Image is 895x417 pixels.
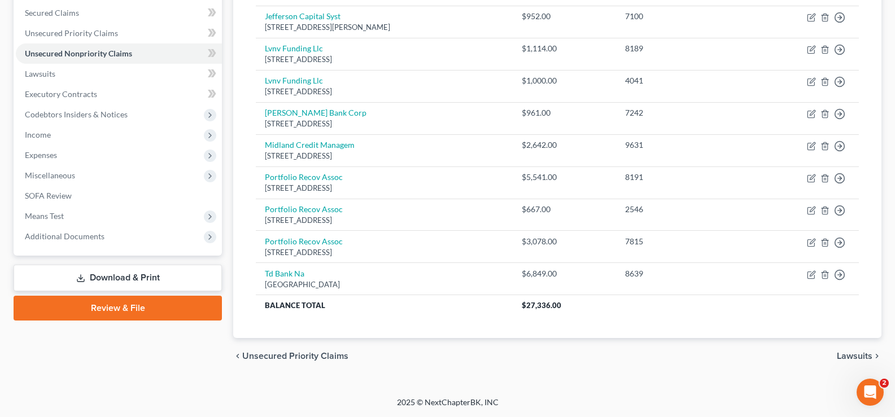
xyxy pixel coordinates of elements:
div: $952.00 [522,11,607,22]
div: 8191 [625,172,740,183]
div: 7100 [625,11,740,22]
span: Lawsuits [837,352,872,361]
i: chevron_right [872,352,881,361]
a: Lvnv Funding Llc [265,76,323,85]
span: Additional Documents [25,231,104,241]
a: Jefferson Capital Syst [265,11,340,21]
div: [STREET_ADDRESS] [265,247,504,258]
span: Income [25,130,51,139]
a: Lvnv Funding Llc [265,43,323,53]
div: 9631 [625,139,740,151]
span: SOFA Review [25,191,72,200]
div: $1,000.00 [522,75,607,86]
button: chevron_left Unsecured Priority Claims [233,352,348,361]
i: chevron_left [233,352,242,361]
div: 2546 [625,204,740,215]
div: 4041 [625,75,740,86]
div: 7242 [625,107,740,118]
a: Portfolio Recov Assoc [265,172,343,182]
span: Unsecured Priority Claims [25,28,118,38]
span: Miscellaneous [25,170,75,180]
div: [STREET_ADDRESS] [265,86,504,97]
div: $667.00 [522,204,607,215]
a: Download & Print [14,265,222,291]
span: Means Test [25,211,64,221]
th: Balance Total [256,295,513,315]
a: Executory Contracts [16,84,222,104]
div: $5,541.00 [522,172,607,183]
div: 8189 [625,43,740,54]
a: Portfolio Recov Assoc [265,236,343,246]
a: Td Bank Na [265,269,304,278]
div: $6,849.00 [522,268,607,279]
span: Unsecured Nonpriority Claims [25,49,132,58]
div: 8639 [625,268,740,279]
span: Secured Claims [25,8,79,17]
div: [STREET_ADDRESS] [265,118,504,129]
iframe: Intercom live chat [857,379,884,406]
div: [STREET_ADDRESS] [265,54,504,65]
div: $2,642.00 [522,139,607,151]
span: $27,336.00 [522,301,561,310]
div: [GEOGRAPHIC_DATA] [265,279,504,290]
div: $3,078.00 [522,236,607,247]
div: [STREET_ADDRESS] [265,151,504,161]
div: $961.00 [522,107,607,118]
span: Unsecured Priority Claims [242,352,348,361]
a: SOFA Review [16,186,222,206]
button: Lawsuits chevron_right [837,352,881,361]
a: Review & File [14,296,222,321]
a: Midland Credit Managem [265,140,355,150]
span: Codebtors Insiders & Notices [25,109,128,119]
a: Unsecured Priority Claims [16,23,222,43]
a: Lawsuits [16,64,222,84]
div: [STREET_ADDRESS][PERSON_NAME] [265,22,504,33]
span: 2 [880,379,889,388]
a: Secured Claims [16,3,222,23]
span: Expenses [25,150,57,160]
div: [STREET_ADDRESS] [265,183,504,194]
div: [STREET_ADDRESS] [265,215,504,226]
span: Executory Contracts [25,89,97,99]
a: [PERSON_NAME] Bank Corp [265,108,366,117]
div: $1,114.00 [522,43,607,54]
div: 7815 [625,236,740,247]
a: Unsecured Nonpriority Claims [16,43,222,64]
a: Portfolio Recov Assoc [265,204,343,214]
span: Lawsuits [25,69,55,78]
div: 2025 © NextChapterBK, INC [126,397,770,417]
